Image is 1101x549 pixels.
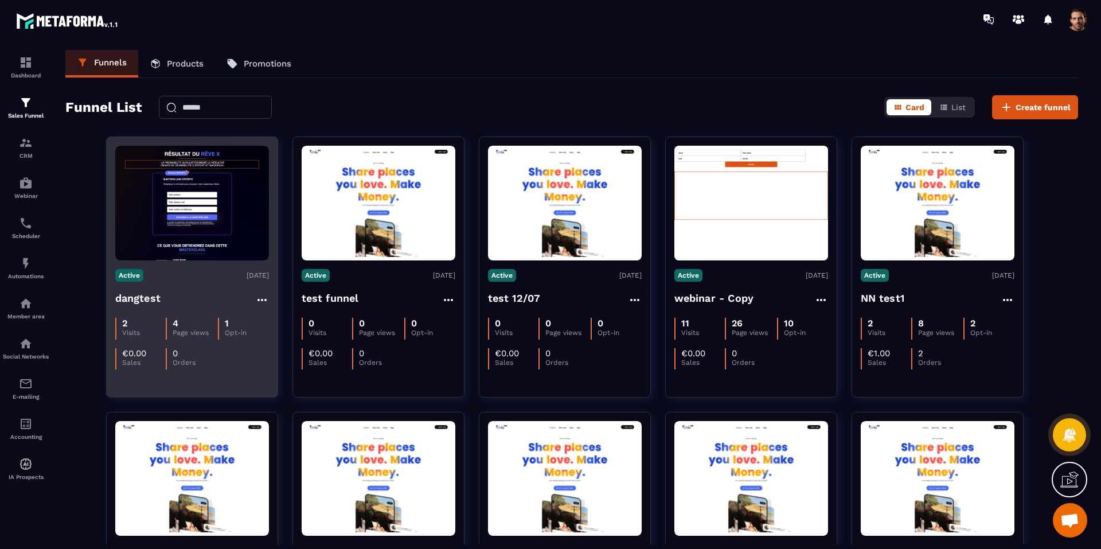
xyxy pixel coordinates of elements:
p: 1 [225,318,229,329]
p: 2 [918,348,923,359]
p: 0 [598,318,603,329]
img: automations [19,297,33,310]
p: 0 [173,348,178,359]
p: Sales [495,359,538,367]
a: formationformationDashboard [3,47,49,87]
p: [DATE] [247,271,269,279]
h4: test funnel [302,290,359,306]
p: Sales Funnel [3,112,49,119]
p: Active [115,269,143,282]
p: Active [674,269,702,282]
span: Create funnel [1016,102,1071,113]
img: accountant [19,417,33,431]
a: automationsautomationsWebinar [3,168,49,208]
img: image [674,146,828,260]
p: 2 [868,318,873,329]
a: Mở cuộc trò chuyện [1053,503,1087,538]
p: €0.00 [681,348,705,359]
a: social-networksocial-networkSocial Networks [3,328,49,368]
img: automations [19,256,33,270]
p: 26 [732,318,743,329]
p: Opt-in [784,329,827,337]
p: €0.00 [495,348,519,359]
a: formationformationSales Funnel [3,87,49,127]
a: formationformationCRM [3,127,49,168]
p: Products [167,59,204,69]
p: Page views [173,329,218,337]
a: automationsautomationsMember area [3,288,49,328]
p: Opt-in [411,329,455,337]
p: E-mailing [3,394,49,400]
p: 4 [173,318,178,329]
span: List [951,103,966,112]
p: Orders [918,359,962,367]
p: Active [488,269,516,282]
p: €0.00 [122,348,146,359]
img: social-network [19,337,33,351]
h4: webinar - Copy [674,290,754,306]
p: Opt-in [598,329,641,337]
button: List [932,99,973,115]
a: Funnels [65,50,138,77]
p: Active [861,269,889,282]
img: formation [19,136,33,150]
p: 11 [681,318,689,329]
p: Sales [681,359,725,367]
p: Orders [173,359,216,367]
button: Card [887,99,931,115]
img: scheduler [19,216,33,230]
p: Orders [359,359,403,367]
p: Sales [868,359,911,367]
p: [DATE] [806,271,828,279]
p: 0 [545,318,551,329]
p: 2 [970,318,975,329]
p: €0.00 [309,348,333,359]
p: Orders [732,359,775,367]
img: formation [19,56,33,69]
a: emailemailE-mailing [3,368,49,408]
p: Active [302,269,330,282]
p: Visits [309,329,352,337]
a: Products [138,50,215,77]
p: 0 [359,348,364,359]
h4: dangtest [115,290,161,306]
img: image [861,425,1014,533]
p: Visits [495,329,538,337]
p: Webinar [3,193,49,199]
img: image [861,149,1014,258]
p: Member area [3,313,49,320]
img: formation [19,96,33,110]
p: CRM [3,153,49,159]
p: Page views [545,329,591,337]
p: IA Prospects [3,474,49,480]
p: Visits [122,329,166,337]
p: Page views [732,329,777,337]
img: email [19,377,33,391]
h4: NN test1 [861,290,905,306]
p: Page views [359,329,404,337]
img: image [488,425,642,533]
p: 0 [359,318,365,329]
p: Opt-in [970,329,1014,337]
p: €1.00 [868,348,890,359]
p: [DATE] [433,271,455,279]
p: Orders [545,359,589,367]
a: accountantaccountantAccounting [3,408,49,449]
p: Scheduler [3,233,49,239]
img: automations [19,176,33,190]
p: Automations [3,273,49,279]
p: Visits [681,329,725,337]
p: Funnels [94,57,127,68]
button: Create funnel [992,95,1078,119]
p: 10 [784,318,794,329]
p: 0 [495,318,501,329]
img: image [488,149,642,258]
h2: Funnel List [65,96,142,119]
p: 8 [918,318,924,329]
a: automationsautomationsAutomations [3,248,49,288]
p: Opt-in [225,329,268,337]
p: Accounting [3,434,49,440]
p: Promotions [244,59,291,69]
p: [DATE] [992,271,1014,279]
p: Social Networks [3,353,49,360]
